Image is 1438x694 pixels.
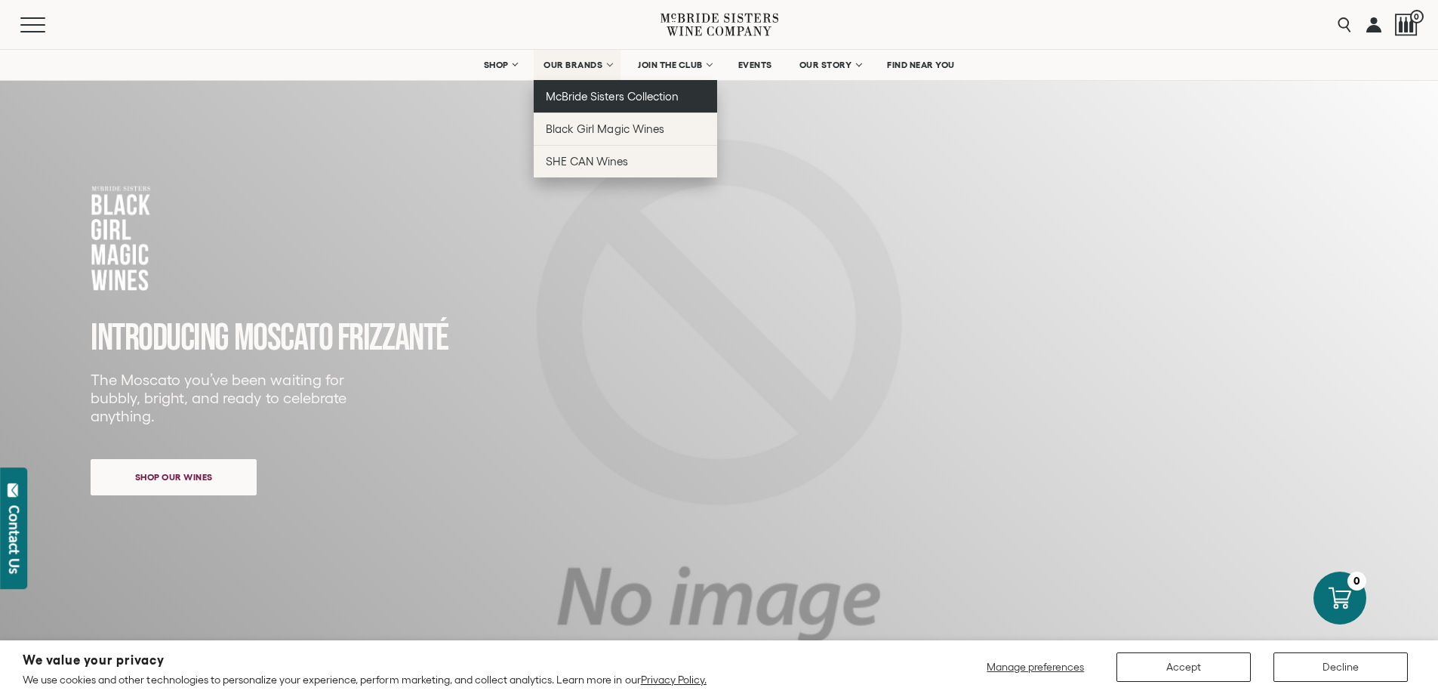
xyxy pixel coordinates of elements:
[234,316,333,361] span: MOSCATO
[546,155,628,168] span: SHE CAN Wines
[738,60,772,70] span: EVENTS
[534,50,620,80] a: OUR BRANDS
[877,50,965,80] a: FIND NEAR YOU
[483,60,509,70] span: SHOP
[790,50,870,80] a: OUR STORY
[473,50,526,80] a: SHOP
[628,50,721,80] a: JOIN THE CLUB
[546,122,664,135] span: Black Girl Magic Wines
[91,371,356,425] p: The Moscato you’ve been waiting for bubbly, bright, and ready to celebrate anything.
[1273,652,1408,682] button: Decline
[887,60,955,70] span: FIND NEAR YOU
[641,674,707,686] a: Privacy Policy.
[1116,652,1251,682] button: Accept
[799,60,852,70] span: OUR STORY
[728,50,782,80] a: EVENTS
[987,661,1084,673] span: Manage preferences
[534,145,717,177] a: SHE CAN Wines
[546,90,679,103] span: McBride Sisters Collection
[1410,10,1424,23] span: 0
[20,17,75,32] button: Mobile Menu Trigger
[534,113,717,145] a: Black Girl Magic Wines
[7,505,22,574] div: Contact Us
[1347,572,1366,591] div: 0
[23,673,707,686] p: We use cookies and other technologies to personalize your experience, perform marketing, and coll...
[543,60,602,70] span: OUR BRANDS
[534,80,717,113] a: McBride Sisters Collection
[638,60,703,70] span: JOIN THE CLUB
[91,316,229,361] span: INTRODUCING
[337,316,448,361] span: FRIZZANTé
[978,652,1094,682] button: Manage preferences
[91,459,257,495] a: Shop our wines
[109,462,239,492] span: Shop our wines
[23,654,707,667] h2: We value your privacy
